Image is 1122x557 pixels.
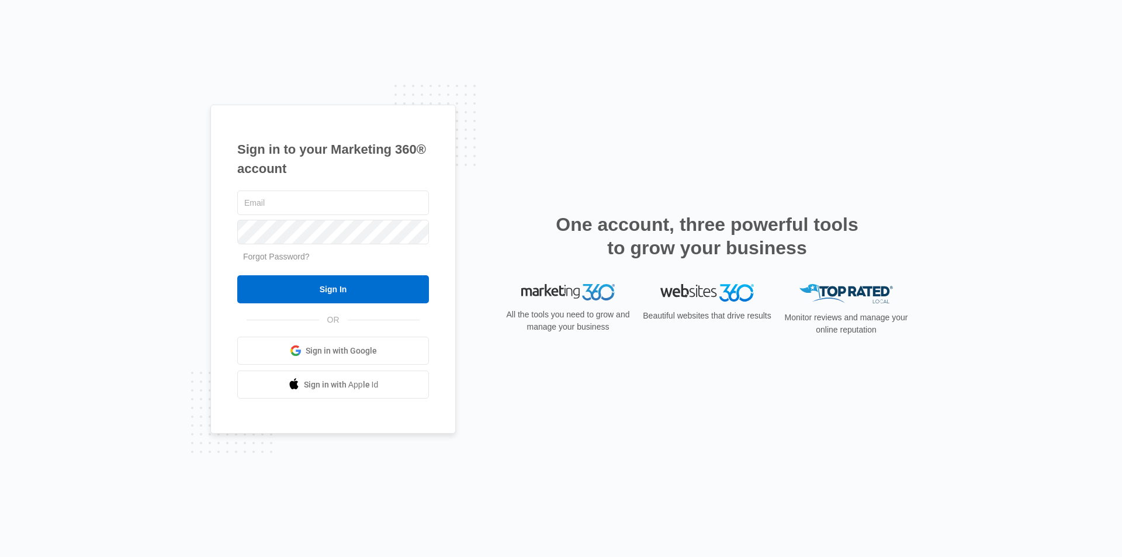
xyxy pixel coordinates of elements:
[243,252,310,261] a: Forgot Password?
[319,314,348,326] span: OR
[306,345,377,357] span: Sign in with Google
[660,284,754,301] img: Websites 360
[781,312,912,336] p: Monitor reviews and manage your online reputation
[503,309,633,333] p: All the tools you need to grow and manage your business
[552,213,862,260] h2: One account, three powerful tools to grow your business
[237,337,429,365] a: Sign in with Google
[237,371,429,399] a: Sign in with Apple Id
[237,140,429,178] h1: Sign in to your Marketing 360® account
[237,275,429,303] input: Sign In
[799,284,893,303] img: Top Rated Local
[642,310,773,322] p: Beautiful websites that drive results
[304,379,379,391] span: Sign in with Apple Id
[521,284,615,300] img: Marketing 360
[237,191,429,215] input: Email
